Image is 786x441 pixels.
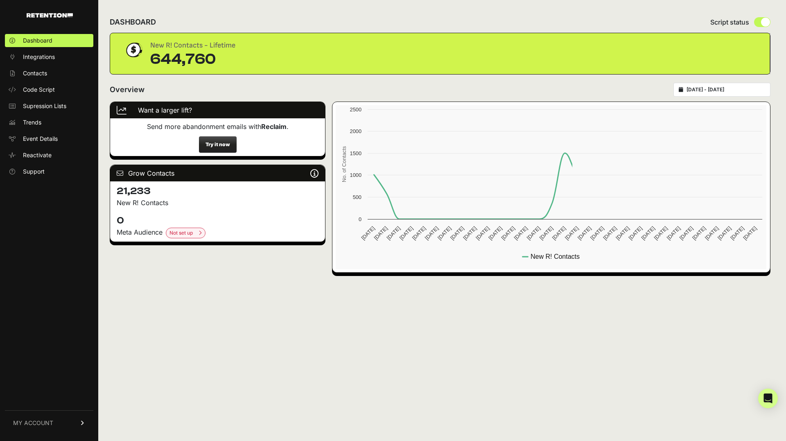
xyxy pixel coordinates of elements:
[350,106,361,113] text: 2500
[341,146,347,182] text: No. of Contacts
[23,135,58,143] span: Event Details
[110,165,325,181] div: Grow Contacts
[23,102,66,110] span: Supression Lists
[564,225,580,241] text: [DATE]
[117,122,318,131] p: Send more abandonment emails with .
[5,165,93,178] a: Support
[758,389,778,408] div: Open Intercom Messenger
[475,225,491,241] text: [DATE]
[5,116,93,129] a: Trends
[23,118,41,127] span: Trends
[678,225,694,241] text: [DATE]
[23,36,52,45] span: Dashboard
[23,167,45,176] span: Support
[5,410,93,435] a: MY ACCOUNT
[261,122,287,131] strong: Reclaim
[5,149,93,162] a: Reactivate
[716,225,732,241] text: [DATE]
[5,100,93,113] a: Supression Lists
[206,141,230,147] strong: Try it now
[538,225,554,241] text: [DATE]
[5,50,93,63] a: Integrations
[602,225,618,241] text: [DATE]
[5,83,93,96] a: Code Script
[449,225,465,241] text: [DATE]
[704,225,720,241] text: [DATE]
[500,225,516,241] text: [DATE]
[27,13,73,18] img: Retention.com
[653,225,669,241] text: [DATE]
[742,225,758,241] text: [DATE]
[117,214,318,227] h4: 0
[666,225,682,241] text: [DATE]
[150,51,235,68] div: 644,760
[23,151,52,159] span: Reactivate
[730,225,745,241] text: [DATE]
[424,225,440,241] text: [DATE]
[350,150,361,156] text: 1500
[23,86,55,94] span: Code Script
[436,225,452,241] text: [DATE]
[23,69,47,77] span: Contacts
[5,34,93,47] a: Dashboard
[398,225,414,241] text: [DATE]
[353,194,361,200] text: 500
[551,225,567,241] text: [DATE]
[488,225,504,241] text: [DATE]
[5,67,93,80] a: Contacts
[110,16,156,28] h2: DASHBOARD
[13,419,53,427] span: MY ACCOUNT
[359,216,361,222] text: 0
[150,40,235,51] div: New R! Contacts - Lifetime
[513,225,529,241] text: [DATE]
[123,40,144,60] img: dollar-coin-05c43ed7efb7bc0c12610022525b4bbbb207c7efeef5aecc26f025e68dcafac9.png
[531,253,580,260] text: New R! Contacts
[360,225,376,241] text: [DATE]
[117,185,318,198] h4: 21,233
[526,225,542,241] text: [DATE]
[628,225,644,241] text: [DATE]
[589,225,605,241] text: [DATE]
[640,225,656,241] text: [DATE]
[350,172,361,178] text: 1000
[386,225,402,241] text: [DATE]
[350,128,361,134] text: 2000
[691,225,707,241] text: [DATE]
[5,132,93,145] a: Event Details
[117,198,318,208] p: New R! Contacts
[615,225,631,241] text: [DATE]
[110,102,325,118] div: Want a larger lift?
[117,227,318,238] div: Meta Audience
[110,84,145,95] h2: Overview
[373,225,389,241] text: [DATE]
[710,17,749,27] span: Script status
[462,225,478,241] text: [DATE]
[576,225,592,241] text: [DATE]
[411,225,427,241] text: [DATE]
[23,53,55,61] span: Integrations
